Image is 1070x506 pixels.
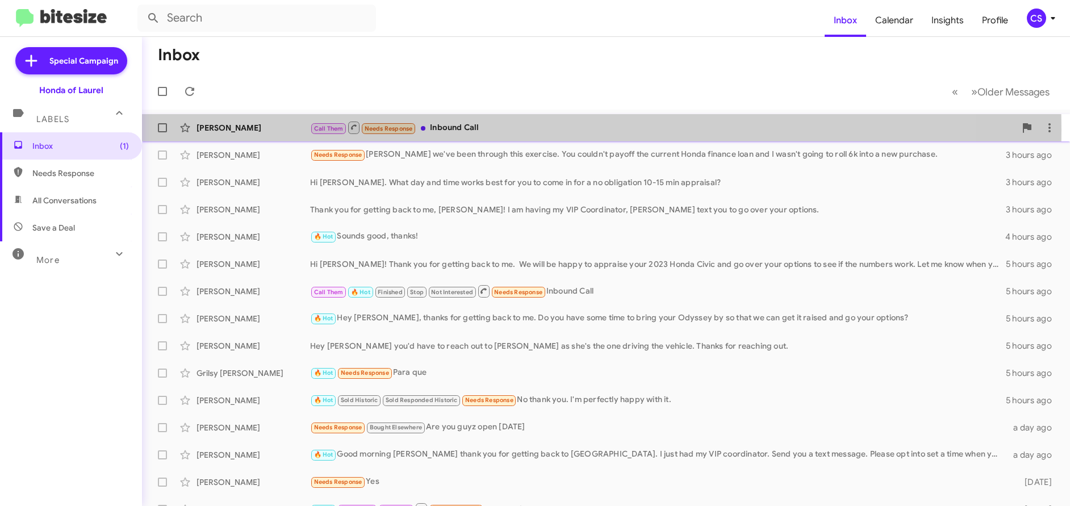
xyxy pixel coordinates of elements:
[32,168,129,179] span: Needs Response
[197,395,310,406] div: [PERSON_NAME]
[314,478,362,486] span: Needs Response
[1006,395,1061,406] div: 5 hours ago
[1006,286,1061,297] div: 5 hours ago
[310,475,1007,488] div: Yes
[197,449,310,461] div: [PERSON_NAME]
[197,149,310,161] div: [PERSON_NAME]
[945,80,965,103] button: Previous
[1007,449,1061,461] div: a day ago
[32,195,97,206] span: All Conversations
[922,4,973,37] a: Insights
[314,315,333,322] span: 🔥 Hot
[866,4,922,37] a: Calendar
[310,340,1006,352] div: Hey [PERSON_NAME] you'd have to reach out to [PERSON_NAME] as she's the one driving the vehicle. ...
[351,288,370,296] span: 🔥 Hot
[310,421,1007,434] div: Are you guyz open [DATE]
[197,204,310,215] div: [PERSON_NAME]
[1006,313,1061,324] div: 5 hours ago
[1006,204,1061,215] div: 3 hours ago
[310,284,1006,298] div: Inbound Call
[197,286,310,297] div: [PERSON_NAME]
[314,125,344,132] span: Call Them
[1006,367,1061,379] div: 5 hours ago
[973,4,1017,37] a: Profile
[197,476,310,488] div: [PERSON_NAME]
[158,46,200,64] h1: Inbox
[494,288,542,296] span: Needs Response
[977,86,1050,98] span: Older Messages
[197,340,310,352] div: [PERSON_NAME]
[314,369,333,377] span: 🔥 Hot
[197,422,310,433] div: [PERSON_NAME]
[365,125,413,132] span: Needs Response
[386,396,458,404] span: Sold Responded Historic
[197,313,310,324] div: [PERSON_NAME]
[964,80,1056,103] button: Next
[36,114,69,124] span: Labels
[1027,9,1046,28] div: CS
[32,140,129,152] span: Inbox
[310,312,1006,325] div: Hey [PERSON_NAME], thanks for getting back to me. Do you have some time to bring your Odyssey by ...
[310,204,1006,215] div: Thank you for getting back to me, [PERSON_NAME]! I am having my VIP Coordinator, [PERSON_NAME] te...
[370,424,422,431] span: Bought Elsewhere
[120,140,129,152] span: (1)
[197,231,310,242] div: [PERSON_NAME]
[1006,340,1061,352] div: 5 hours ago
[197,122,310,133] div: [PERSON_NAME]
[36,255,60,265] span: More
[1006,177,1061,188] div: 3 hours ago
[310,120,1015,135] div: Inbound Call
[971,85,977,99] span: »
[431,288,473,296] span: Not Interested
[310,177,1006,188] div: Hi [PERSON_NAME]. What day and time works best for you to come in for a no obligation 10-15 min a...
[314,233,333,240] span: 🔥 Hot
[314,396,333,404] span: 🔥 Hot
[952,85,958,99] span: «
[314,288,344,296] span: Call Them
[15,47,127,74] a: Special Campaign
[197,177,310,188] div: [PERSON_NAME]
[310,148,1006,161] div: [PERSON_NAME] we've been through this exercise. You couldn't payoff the current Honda finance loa...
[946,80,1056,103] nav: Page navigation example
[32,222,75,233] span: Save a Deal
[825,4,866,37] a: Inbox
[1007,422,1061,433] div: a day ago
[1006,258,1061,270] div: 5 hours ago
[310,394,1006,407] div: No thank you. I'm perfectly happy with it.
[137,5,376,32] input: Search
[310,230,1005,243] div: Sounds good, thanks!
[1006,149,1061,161] div: 3 hours ago
[341,396,378,404] span: Sold Historic
[341,369,389,377] span: Needs Response
[197,367,310,379] div: Grilsy [PERSON_NAME]
[310,448,1007,461] div: Good morning [PERSON_NAME] thank you for getting back to [GEOGRAPHIC_DATA]. I just had my VIP coo...
[49,55,118,66] span: Special Campaign
[310,258,1006,270] div: Hi [PERSON_NAME]! Thank you for getting back to me. We will be happy to appraise your 2023 Honda ...
[465,396,513,404] span: Needs Response
[378,288,403,296] span: Finished
[410,288,424,296] span: Stop
[1017,9,1058,28] button: CS
[314,451,333,458] span: 🔥 Hot
[310,366,1006,379] div: Para que
[1007,476,1061,488] div: [DATE]
[39,85,103,96] div: Honda of Laurel
[1005,231,1061,242] div: 4 hours ago
[197,258,310,270] div: [PERSON_NAME]
[314,424,362,431] span: Needs Response
[314,151,362,158] span: Needs Response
